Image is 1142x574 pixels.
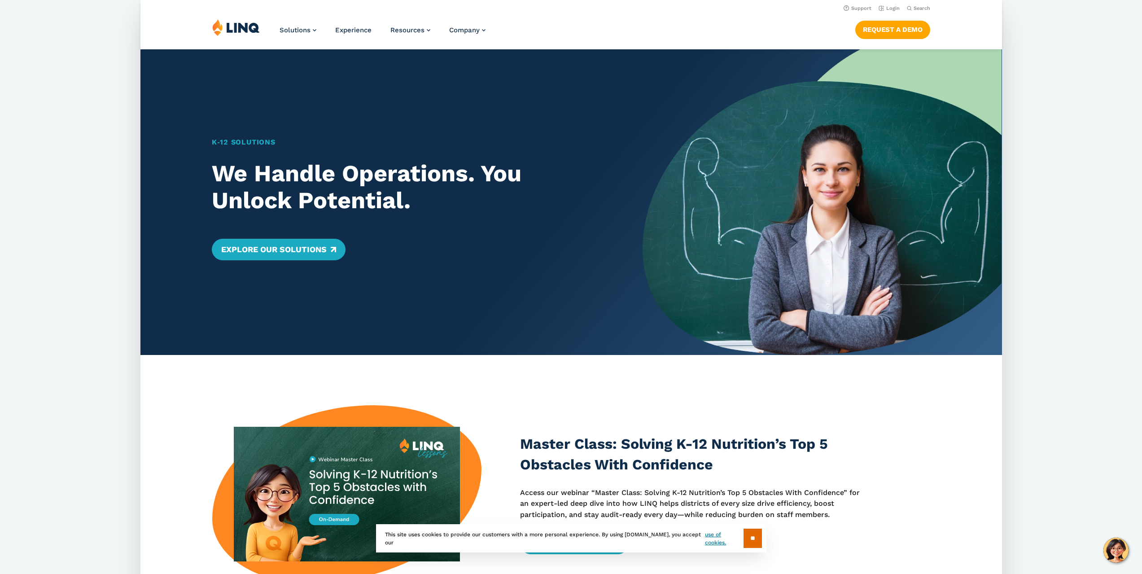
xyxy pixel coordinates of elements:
[520,487,868,520] p: Access our webinar “Master Class: Solving K-12 Nutrition’s Top 5 Obstacles With Confidence” for a...
[280,19,486,48] nav: Primary Navigation
[280,26,311,34] span: Solutions
[280,26,316,34] a: Solutions
[643,49,1002,355] img: Home Banner
[212,239,345,260] a: Explore Our Solutions
[705,530,743,547] a: use of cookies.
[390,26,430,34] a: Resources
[212,137,608,148] h1: K‑12 Solutions
[855,19,930,39] nav: Button Navigation
[878,5,899,11] a: Login
[449,26,486,34] a: Company
[843,5,871,11] a: Support
[335,26,372,34] a: Experience
[212,160,608,214] h2: We Handle Operations. You Unlock Potential.
[390,26,424,34] span: Resources
[913,5,930,11] span: Search
[449,26,480,34] span: Company
[1103,538,1129,563] button: Hello, have a question? Let’s chat.
[520,434,868,475] h3: Master Class: Solving K-12 Nutrition’s Top 5 Obstacles With Confidence
[906,5,930,12] button: Open Search Bar
[140,3,1002,13] nav: Utility Navigation
[855,21,930,39] a: Request a Demo
[212,19,260,36] img: LINQ | K‑12 Software
[376,524,766,552] div: This site uses cookies to provide our customers with a more personal experience. By using [DOMAIN...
